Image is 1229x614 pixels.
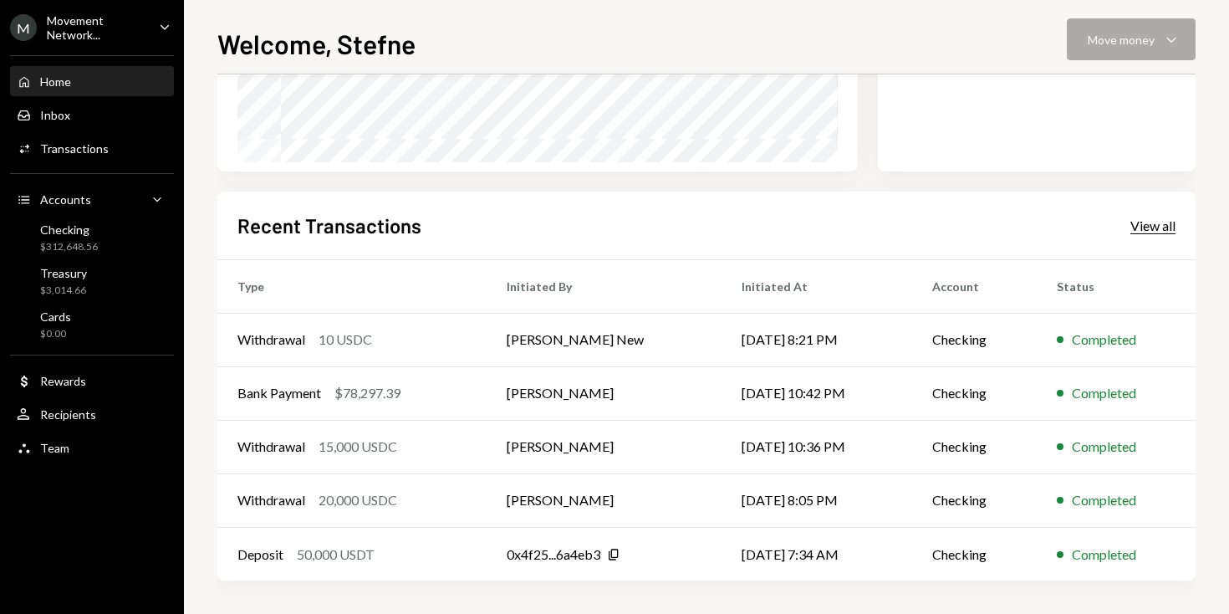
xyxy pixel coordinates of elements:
[10,217,174,258] a: Checking$312,648.56
[319,490,397,510] div: 20,000 USDC
[237,383,321,403] div: Bank Payment
[487,366,722,420] td: [PERSON_NAME]
[1130,217,1175,234] div: View all
[912,259,1038,313] th: Account
[40,223,98,237] div: Checking
[507,545,600,565] div: 0x4f25...6a4eb3
[722,366,912,420] td: [DATE] 10:42 PM
[237,330,305,350] div: Withdrawal
[722,259,912,313] th: Initiated At
[1072,490,1136,510] div: Completed
[40,407,96,422] div: Recipients
[487,473,722,527] td: [PERSON_NAME]
[10,366,174,396] a: Rewards
[1130,216,1175,234] a: View all
[40,240,98,254] div: $312,648.56
[334,383,400,403] div: $78,297.39
[10,14,37,41] div: M
[47,13,145,42] div: Movement Network...
[40,192,91,207] div: Accounts
[40,266,87,280] div: Treasury
[40,327,71,341] div: $0.00
[40,441,69,455] div: Team
[10,66,174,96] a: Home
[1072,330,1136,350] div: Completed
[487,259,722,313] th: Initiated By
[237,490,305,510] div: Withdrawal
[40,284,87,298] div: $3,014.66
[1072,545,1136,565] div: Completed
[237,212,421,239] h2: Recent Transactions
[912,313,1038,366] td: Checking
[237,545,283,565] div: Deposit
[319,330,372,350] div: 10 USDC
[40,141,109,156] div: Transactions
[912,366,1038,420] td: Checking
[10,304,174,345] a: Cards$0.00
[40,374,86,388] div: Rewards
[487,313,722,366] td: [PERSON_NAME] New
[722,527,912,581] td: [DATE] 7:34 AM
[297,545,375,565] div: 50,000 USDT
[10,399,174,429] a: Recipients
[237,437,305,457] div: Withdrawal
[319,437,397,457] div: 15,000 USDC
[10,432,174,463] a: Team
[912,473,1038,527] td: Checking
[10,133,174,163] a: Transactions
[912,527,1038,581] td: Checking
[1072,383,1136,403] div: Completed
[40,108,70,122] div: Inbox
[722,313,912,366] td: [DATE] 8:21 PM
[40,310,71,324] div: Cards
[487,420,722,473] td: [PERSON_NAME]
[10,100,174,130] a: Inbox
[1072,437,1136,457] div: Completed
[1037,259,1196,313] th: Status
[722,473,912,527] td: [DATE] 8:05 PM
[10,184,174,214] a: Accounts
[912,420,1038,473] td: Checking
[217,259,487,313] th: Type
[10,261,174,301] a: Treasury$3,014.66
[722,420,912,473] td: [DATE] 10:36 PM
[40,74,71,89] div: Home
[217,27,416,60] h1: Welcome, Stefne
